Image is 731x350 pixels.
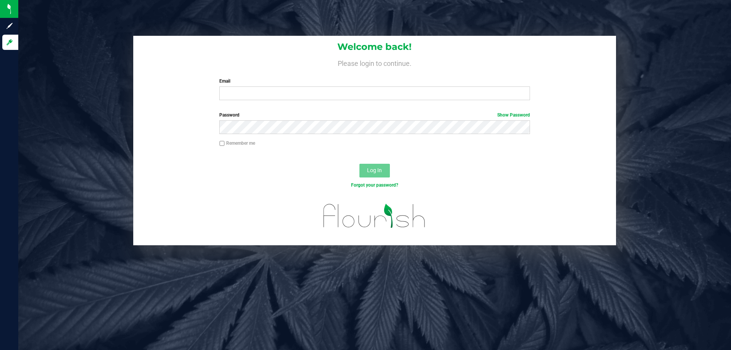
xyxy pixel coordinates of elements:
[314,197,435,235] img: flourish_logo.svg
[219,140,255,147] label: Remember me
[497,112,530,118] a: Show Password
[6,22,13,30] inline-svg: Sign up
[133,58,616,67] h4: Please login to continue.
[219,112,239,118] span: Password
[219,78,530,85] label: Email
[351,182,398,188] a: Forgot your password?
[359,164,390,177] button: Log In
[133,42,616,52] h1: Welcome back!
[6,38,13,46] inline-svg: Log in
[367,167,382,173] span: Log In
[219,141,225,146] input: Remember me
